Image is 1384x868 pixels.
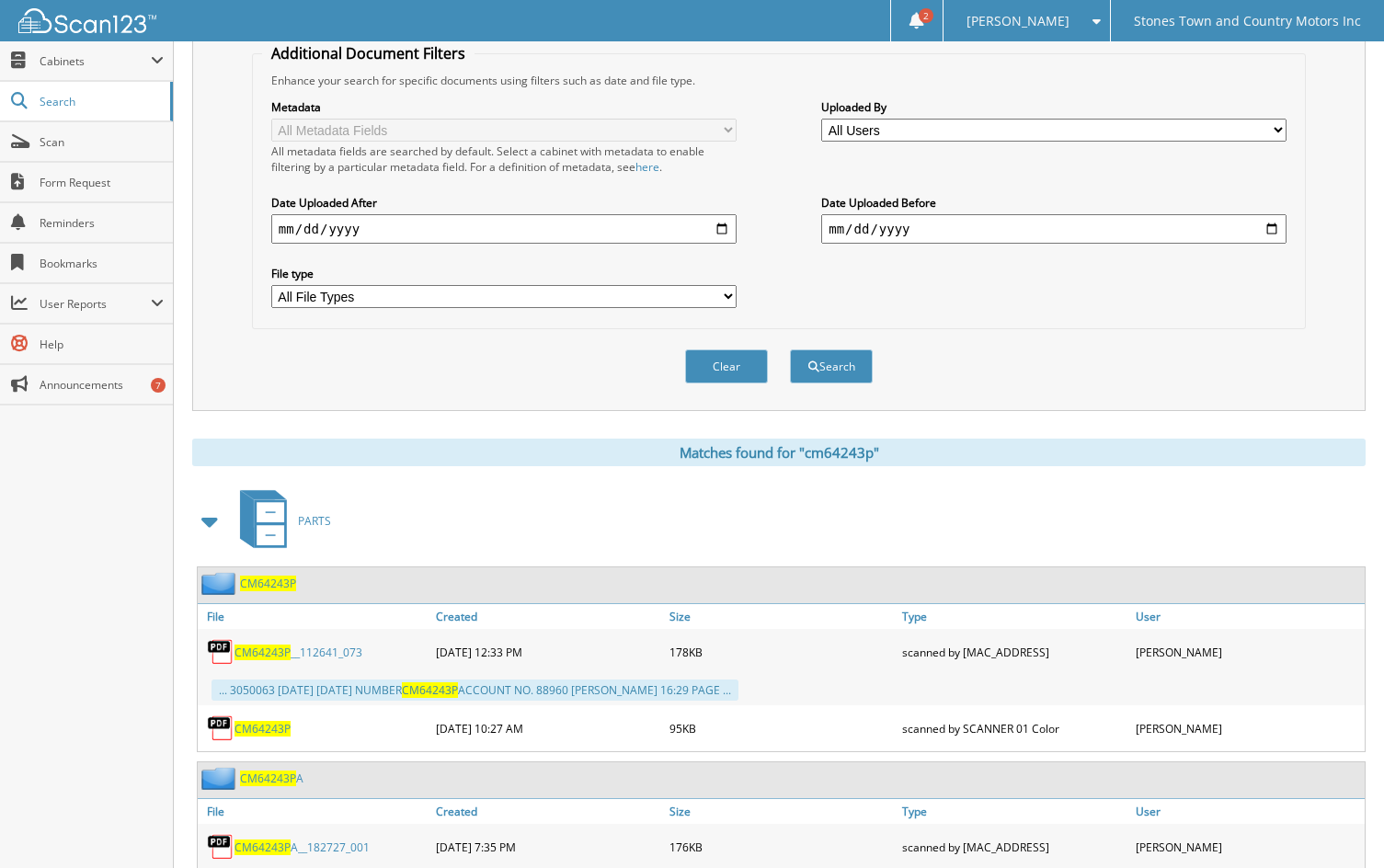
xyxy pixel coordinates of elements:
legend: Additional Document Filters [262,43,475,63]
span: Search [40,94,161,109]
a: CM64243P [234,721,291,737]
div: Matches found for "cm64243p" [192,439,1366,466]
div: 178KB [665,634,898,670]
a: User [1131,604,1365,629]
a: PARTS [229,485,331,557]
a: here [635,159,659,175]
a: CM64243PA [240,771,303,786]
span: Reminders [40,215,164,231]
div: 7 [151,378,166,393]
a: CM64243P__112641_073 [234,645,362,660]
img: folder2.png [201,767,240,790]
div: scanned by SCANNER 01 Color [898,710,1131,747]
div: [DATE] 10:27 AM [431,710,665,747]
label: File type [271,266,737,281]
div: scanned by [MAC_ADDRESS] [898,828,1131,865]
div: scanned by [MAC_ADDRESS] [898,634,1131,670]
img: folder2.png [201,572,240,595]
div: [PERSON_NAME] [1131,828,1365,865]
span: Cabinets [40,53,151,69]
a: Type [898,799,1131,824]
div: 95KB [665,710,898,747]
label: Date Uploaded Before [821,195,1287,211]
img: PDF.png [207,714,234,742]
iframe: Chat Widget [1292,780,1384,868]
span: Scan [40,134,164,150]
div: ... 3050063 [DATE] [DATE] NUMBER ACCOUNT NO. 88960 [PERSON_NAME] 16:29 PAGE ... [212,680,738,701]
span: Bookmarks [40,256,164,271]
span: Announcements [40,377,164,393]
div: 176KB [665,828,898,865]
a: Created [431,799,665,824]
div: Enhance your search for specific documents using filters such as date and file type. [262,73,1296,88]
a: User [1131,799,1365,824]
a: Size [665,604,898,629]
input: end [821,214,1287,244]
a: File [198,799,431,824]
span: Help [40,337,164,352]
div: All metadata fields are searched by default. Select a cabinet with metadata to enable filtering b... [271,143,737,175]
span: Stones Town and Country Motors Inc [1134,16,1361,27]
input: start [271,214,737,244]
a: File [198,604,431,629]
a: Size [665,799,898,824]
div: [PERSON_NAME] [1131,634,1365,670]
label: Metadata [271,99,737,115]
img: scan123-logo-white.svg [18,8,156,33]
a: CM64243P [240,576,296,591]
a: CM64243PA__182727_001 [234,839,370,855]
div: [DATE] 12:33 PM [431,634,665,670]
img: PDF.png [207,833,234,861]
img: PDF.png [207,638,234,666]
button: Clear [685,349,768,383]
div: [PERSON_NAME] [1131,710,1365,747]
label: Uploaded By [821,99,1287,115]
label: Date Uploaded After [271,195,737,211]
span: CM64243P [234,645,291,660]
span: CM64243P [234,839,291,855]
span: 2 [919,8,933,23]
span: User Reports [40,296,151,312]
span: CM64243P [402,682,458,698]
div: [DATE] 7:35 PM [431,828,665,865]
span: [PERSON_NAME] [967,16,1069,27]
a: Type [898,604,1131,629]
a: Created [431,604,665,629]
span: PARTS [298,513,331,529]
span: CM64243P [240,771,296,786]
span: Form Request [40,175,164,190]
button: Search [790,349,873,383]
